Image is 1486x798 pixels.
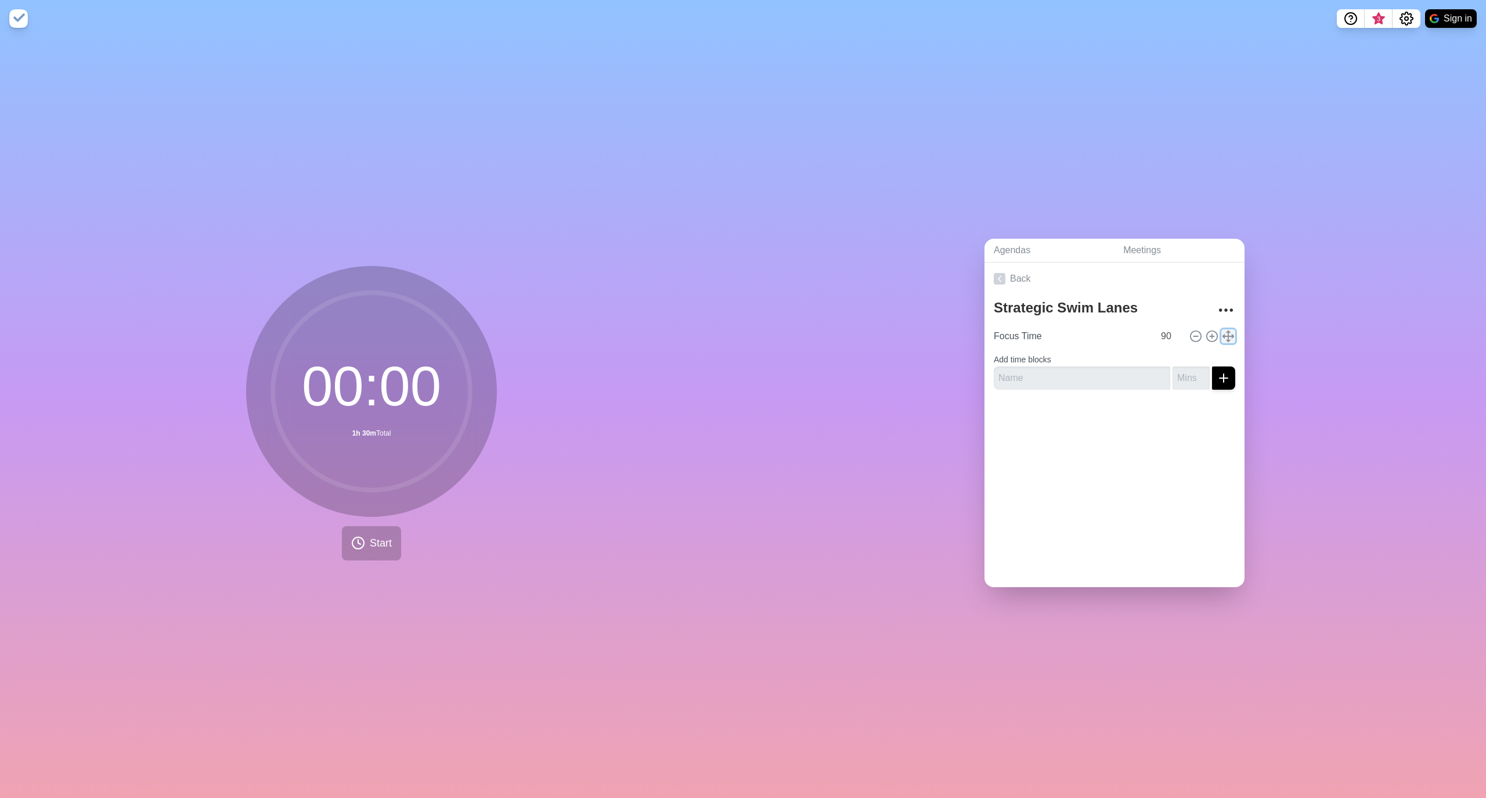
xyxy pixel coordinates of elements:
[1425,9,1477,28] button: Sign in
[1114,239,1245,263] a: Meetings
[989,325,1154,348] input: Name
[984,263,1245,295] a: Back
[1173,366,1210,390] input: Mins
[1393,9,1420,28] button: Settings
[370,535,392,551] span: Start
[1430,14,1439,23] img: google logo
[1214,299,1238,322] button: More
[9,9,28,28] img: timeblocks logo
[1365,9,1393,28] button: What’s new
[342,526,401,560] button: Start
[1156,325,1184,348] input: Mins
[1337,9,1365,28] button: Help
[994,366,1170,390] input: Name
[994,355,1051,364] label: Add time blocks
[1374,15,1383,24] span: 3
[984,239,1114,263] a: Agendas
